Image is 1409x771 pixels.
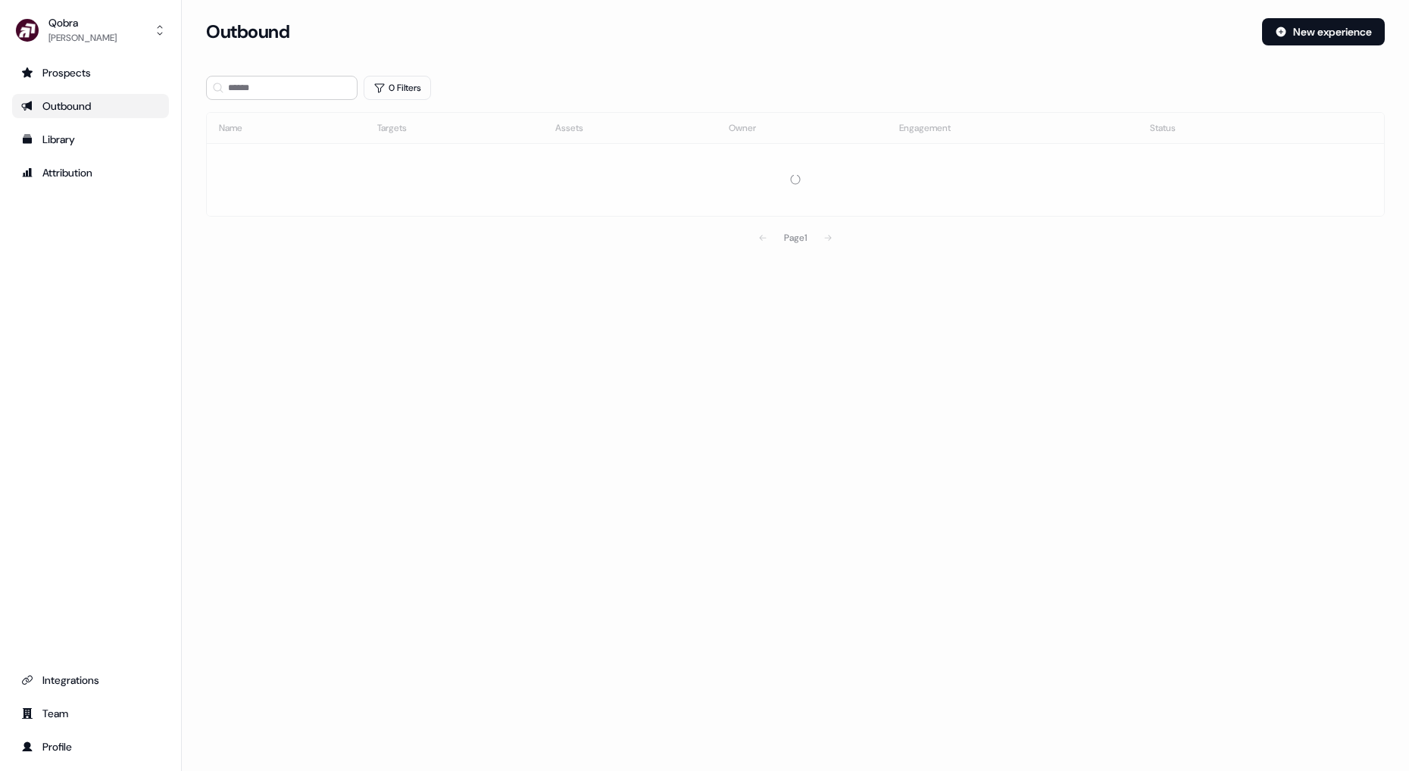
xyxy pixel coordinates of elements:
div: Outbound [21,98,160,114]
div: Integrations [21,673,160,688]
div: Qobra [48,15,117,30]
a: Go to profile [12,735,169,759]
div: [PERSON_NAME] [48,30,117,45]
a: Go to prospects [12,61,169,85]
button: Qobra[PERSON_NAME] [12,12,169,48]
a: Go to outbound experience [12,94,169,118]
a: Go to team [12,701,169,726]
button: New experience [1262,18,1385,45]
div: Attribution [21,165,160,180]
div: Prospects [21,65,160,80]
div: Profile [21,739,160,754]
a: Go to attribution [12,161,169,185]
div: Team [21,706,160,721]
button: 0 Filters [364,76,431,100]
a: Go to integrations [12,668,169,692]
div: Library [21,132,160,147]
h3: Outbound [206,20,289,43]
a: Go to templates [12,127,169,151]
